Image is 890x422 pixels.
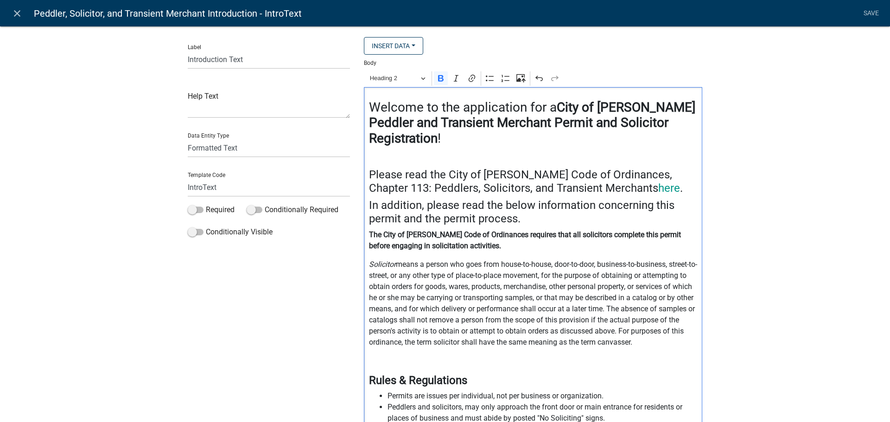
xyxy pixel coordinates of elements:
[369,168,698,195] h4: Please read the City of [PERSON_NAME] Code of Ordinances, Chapter 113: Peddlers, Solicitors, and ...
[369,374,467,387] strong: Rules & Regulations
[369,100,698,146] h3: Welcome to the application for a !
[370,73,418,84] span: Heading 2
[859,5,883,22] a: Save
[188,204,235,215] label: Required
[369,260,396,269] i: Solicitor
[188,227,273,238] label: Conditionally Visible
[364,69,702,87] div: Editor toolbar
[366,71,430,86] button: Heading 2, Heading
[34,4,302,23] span: Peddler, Solicitor, and Transient Merchant Introduction - IntroText
[247,204,338,215] label: Conditionally Required
[364,60,376,66] label: Body
[12,8,23,19] i: close
[369,100,695,146] strong: City of [PERSON_NAME] Peddler and Transient Merchant Permit and Solicitor Registration
[388,391,698,402] span: Permits are issues per individual, not per business or organization.
[369,259,698,348] p: means a person who goes from house-to-house, door-to-door, business-to-business, street-to-street...
[658,182,680,195] a: here
[369,230,681,250] strong: The City of [PERSON_NAME] Code of Ordinances requires that all solicitors complete this permit be...
[369,199,698,226] h4: In addition, please read the below information concerning this permit and the permit process.
[364,37,423,55] button: Insert Data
